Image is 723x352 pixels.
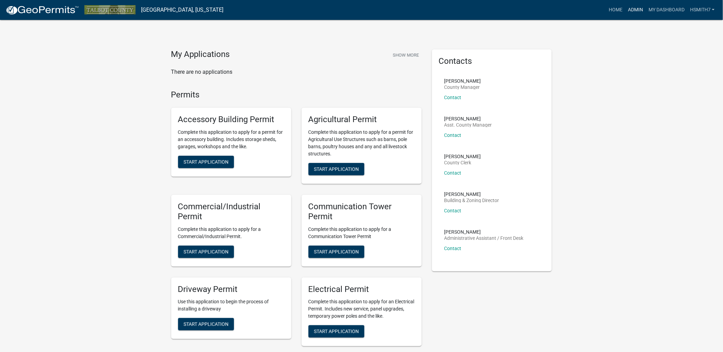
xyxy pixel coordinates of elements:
[308,298,415,320] p: Complete this application to apply for an Electrical Permit. Includes new service, panel upgrades...
[308,202,415,222] h5: Communication Tower Permit
[184,321,229,327] span: Start Application
[444,116,492,121] p: [PERSON_NAME]
[625,3,646,16] a: Admin
[444,85,481,90] p: County Manager
[178,156,234,168] button: Start Application
[444,208,462,213] a: Contact
[178,202,284,222] h5: Commercial/Industrial Permit
[178,115,284,125] h5: Accessory Building Permit
[444,160,481,165] p: County Clerk
[178,318,234,330] button: Start Application
[308,284,415,294] h5: Electrical Permit
[444,246,462,251] a: Contact
[308,325,364,338] button: Start Application
[314,249,359,254] span: Start Application
[314,329,359,334] span: Start Application
[444,170,462,176] a: Contact
[308,115,415,125] h5: Agricultural Permit
[687,3,718,16] a: hsmith7
[444,79,481,83] p: [PERSON_NAME]
[178,298,284,313] p: Use this application to begin the process of installing a driveway
[308,129,415,157] p: Complete this application to apply for a permit for Agricultural Use Structures such as barns, po...
[178,226,284,240] p: Complete this application to apply for a Commercial/Industrial Permit.
[444,192,499,197] p: [PERSON_NAME]
[444,230,524,234] p: [PERSON_NAME]
[444,154,481,159] p: [PERSON_NAME]
[444,95,462,100] a: Contact
[141,4,223,16] a: [GEOGRAPHIC_DATA], [US_STATE]
[444,122,492,127] p: Asst. County Manager
[606,3,625,16] a: Home
[178,246,234,258] button: Start Application
[178,284,284,294] h5: Driveway Permit
[444,236,524,240] p: Administrative Assistant / Front Desk
[178,129,284,150] p: Complete this application to apply for a permit for an accessory building. Includes storage sheds...
[184,159,229,165] span: Start Application
[84,5,136,14] img: Talbot County, Georgia
[171,68,422,76] p: There are no applications
[444,198,499,203] p: Building & Zoning Director
[646,3,687,16] a: My Dashboard
[314,166,359,172] span: Start Application
[439,56,545,66] h5: Contacts
[308,226,415,240] p: Complete this application to apply for a Communication Tower Permit
[390,49,422,61] button: Show More
[308,246,364,258] button: Start Application
[184,249,229,254] span: Start Application
[444,132,462,138] a: Contact
[171,90,422,100] h4: Permits
[308,163,364,175] button: Start Application
[171,49,230,60] h4: My Applications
